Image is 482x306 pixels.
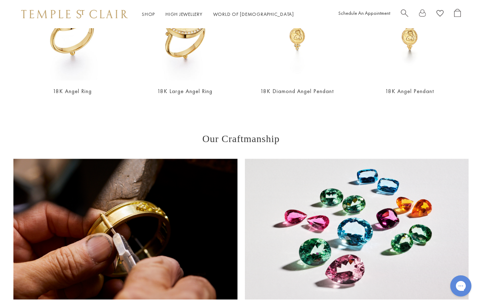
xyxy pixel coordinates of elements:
a: View Wishlist [436,9,444,20]
a: Search [401,9,408,20]
a: 18K Large Angel Ring [157,87,212,95]
img: Temple St. Clair [21,10,128,18]
a: Open Shopping Bag [454,9,461,20]
iframe: Gorgias live chat messenger [447,273,475,299]
img: Ball Chains [245,159,469,300]
a: 18K Angel Ring [53,87,92,95]
img: Ball Chains [13,159,237,300]
a: ShopShop [142,11,155,17]
a: Schedule An Appointment [338,10,390,16]
a: 18K Diamond Angel Pendant [260,87,334,95]
a: High JewelleryHigh Jewellery [165,11,203,17]
nav: Main navigation [142,10,294,19]
a: 18K Angel Pendant [385,87,434,95]
h3: Our Craftmanship [13,133,469,145]
a: World of [DEMOGRAPHIC_DATA]World of [DEMOGRAPHIC_DATA] [213,11,294,17]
